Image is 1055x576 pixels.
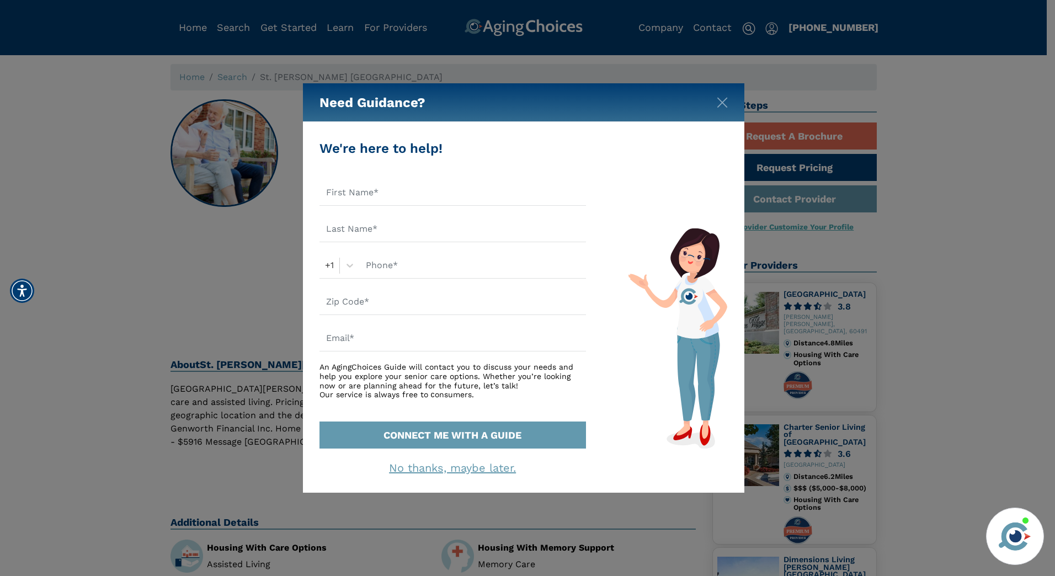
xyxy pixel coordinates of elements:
[319,290,586,315] input: Zip Code*
[717,97,728,108] img: modal-close.svg
[319,138,586,158] div: We're here to help!
[628,228,727,449] img: match-guide-form.svg
[319,362,586,399] div: An AgingChoices Guide will contact you to discuss your needs and help you explore your senior car...
[319,422,586,449] button: CONNECT ME WITH A GUIDE
[319,217,586,242] input: Last Name*
[10,279,34,303] div: Accessibility Menu
[319,326,586,351] input: Email*
[389,461,516,474] a: No thanks, maybe later.
[319,180,586,206] input: First Name*
[717,95,728,106] button: Close
[836,350,1044,501] iframe: iframe
[319,83,425,122] h5: Need Guidance?
[996,518,1033,555] img: avatar
[359,253,586,279] input: Phone*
